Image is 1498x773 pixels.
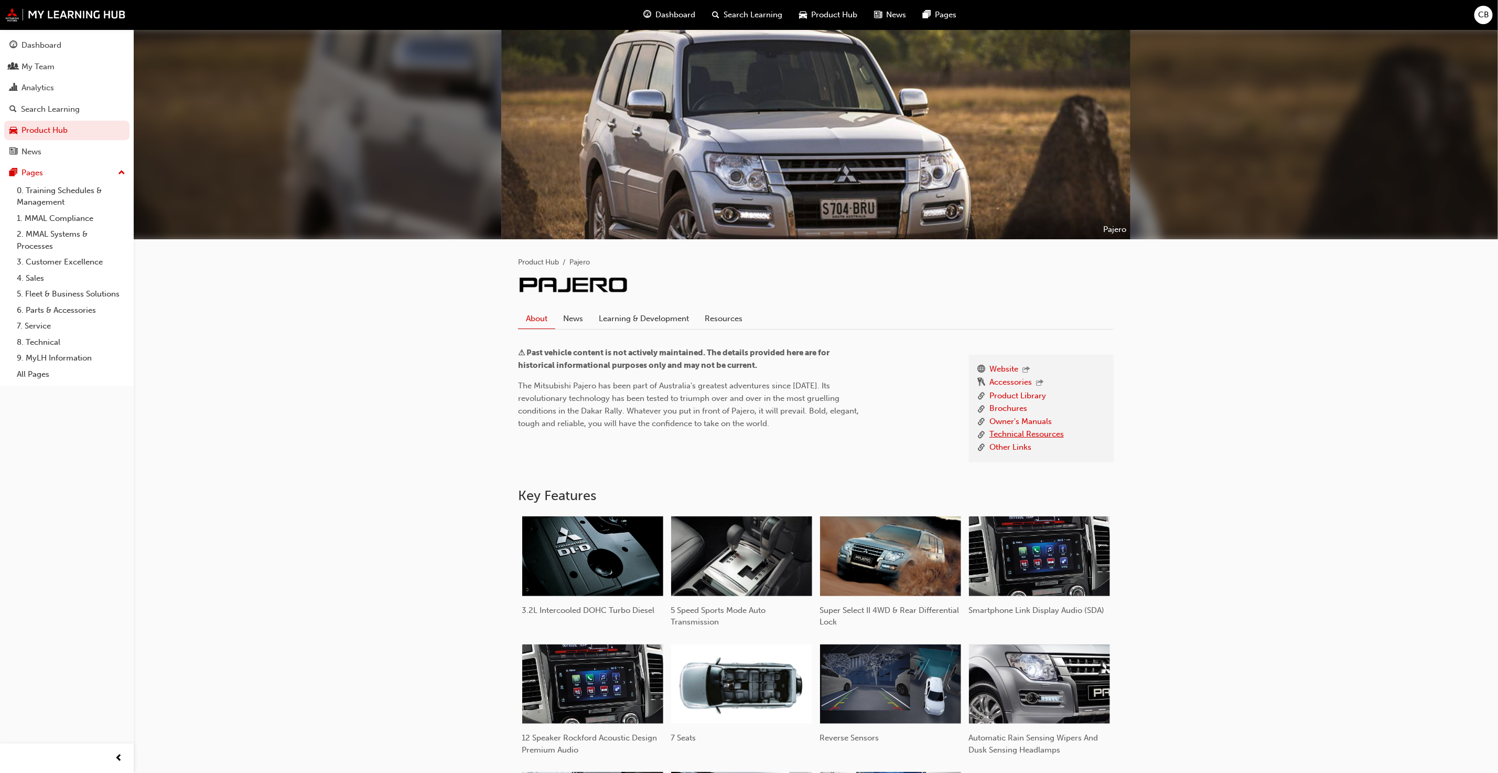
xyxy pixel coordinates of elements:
li: Pajero [569,257,590,269]
a: 3. Customer Excellence [13,254,130,270]
a: car-iconProduct Hub [791,4,866,26]
div: My Team [21,61,55,73]
a: pages-iconPages [915,4,965,26]
a: Owner's Manuals [989,416,1052,429]
a: 7. Service [13,318,130,334]
span: news-icon [875,8,882,22]
a: Learning & Development [591,309,697,329]
a: Technical Resources [989,428,1064,441]
div: Dashboard [21,39,61,51]
button: 3.2L Intercooled DOHC Turbo Diesel [518,513,667,629]
button: Smartphone Link Display Audio (SDA) [965,513,1114,629]
div: Analytics [21,82,54,94]
span: 12 Speaker Rockford Acoustic Design Premium Audio [522,733,658,755]
span: pages-icon [923,8,931,22]
a: 4. Sales [13,270,130,287]
div: News [21,146,41,158]
a: 2. MMAL Systems & Processes [13,226,130,254]
a: Search Learning [4,100,130,119]
a: All Pages [13,366,130,383]
span: CB [1478,9,1489,21]
button: DashboardMy TeamAnalyticsSearch LearningProduct HubNews [4,34,130,163]
span: link-icon [977,441,985,454]
span: Pages [935,9,957,21]
a: News [4,142,130,162]
button: Automatic Rain Sensing Wipers And Dusk Sensing Headlamps [965,640,1114,768]
button: 7 Seats [667,640,816,756]
span: link-icon [977,416,985,429]
a: Product Library [989,390,1046,403]
span: up-icon [118,166,125,180]
button: Reverse Sensors [816,640,965,756]
a: Resources [697,309,750,329]
span: Automatic Rain Sensing Wipers And Dusk Sensing Headlamps [969,733,1098,755]
span: ⚠ Past vehicle content is not actively maintained. The details provided here are for historical i... [518,348,831,370]
img: mmal [5,8,126,22]
button: Pages [4,163,130,183]
span: 7 Seats [671,733,696,743]
span: news-icon [9,147,17,157]
span: link-icon [977,403,985,416]
a: 1. MMAL Compliance [13,210,130,227]
span: prev-icon [115,752,123,765]
span: Smartphone Link Display Audio (SDA) [969,606,1105,615]
span: outbound-icon [1036,379,1043,388]
div: Pages [21,167,43,179]
span: Dashboard [656,9,696,21]
button: Super Select II 4WD & Rear Differential Lock [816,513,965,640]
span: outbound-icon [1022,366,1030,375]
h2: Key Features [518,488,1114,504]
div: Search Learning [21,103,80,115]
a: 9. MyLH Information [13,350,130,366]
a: Product Hub [4,121,130,140]
a: My Team [4,57,130,77]
p: Pajero [1103,224,1126,236]
span: Super Select II 4WD & Rear Differential Lock [820,606,960,627]
a: Analytics [4,78,130,98]
span: 5 Speed Sports Mode Auto Transmission [671,606,766,627]
a: Other Links [989,441,1031,454]
a: 8. Technical [13,334,130,351]
span: link-icon [977,390,985,403]
span: Search Learning [724,9,783,21]
a: Website [989,363,1018,377]
button: CB [1474,6,1493,24]
span: www-icon [977,363,985,377]
a: search-iconSearch Learning [704,4,791,26]
a: Product Hub [518,258,559,267]
span: people-icon [9,62,17,72]
a: guage-iconDashboard [635,4,704,26]
a: 0. Training Schedules & Management [13,183,130,210]
span: News [887,9,907,21]
span: chart-icon [9,83,17,93]
a: Dashboard [4,36,130,55]
span: car-icon [800,8,807,22]
a: 5. Fleet & Business Solutions [13,286,130,302]
a: news-iconNews [866,4,915,26]
span: Reverse Sensors [820,733,879,743]
span: pages-icon [9,168,17,178]
button: 12 Speaker Rockford Acoustic Design Premium Audio [518,640,667,768]
span: car-icon [9,126,17,135]
span: search-icon [9,105,17,114]
span: keys-icon [977,376,985,390]
span: search-icon [713,8,720,22]
a: 6. Parts & Accessories [13,302,130,319]
span: The Mitsubishi Pajero has been part of Australia's greatest adventures since [DATE]. Its revoluti... [518,381,861,428]
span: guage-icon [9,41,17,50]
button: 5 Speed Sports Mode Auto Transmission [667,513,816,640]
span: link-icon [977,428,985,441]
a: News [555,309,591,329]
a: Brochures [989,403,1027,416]
span: Product Hub [812,9,858,21]
span: 3.2L Intercooled DOHC Turbo Diesel [522,606,655,615]
a: Accessories [989,376,1032,390]
a: About [518,309,555,329]
span: guage-icon [644,8,652,22]
img: pajero.png [518,277,629,293]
